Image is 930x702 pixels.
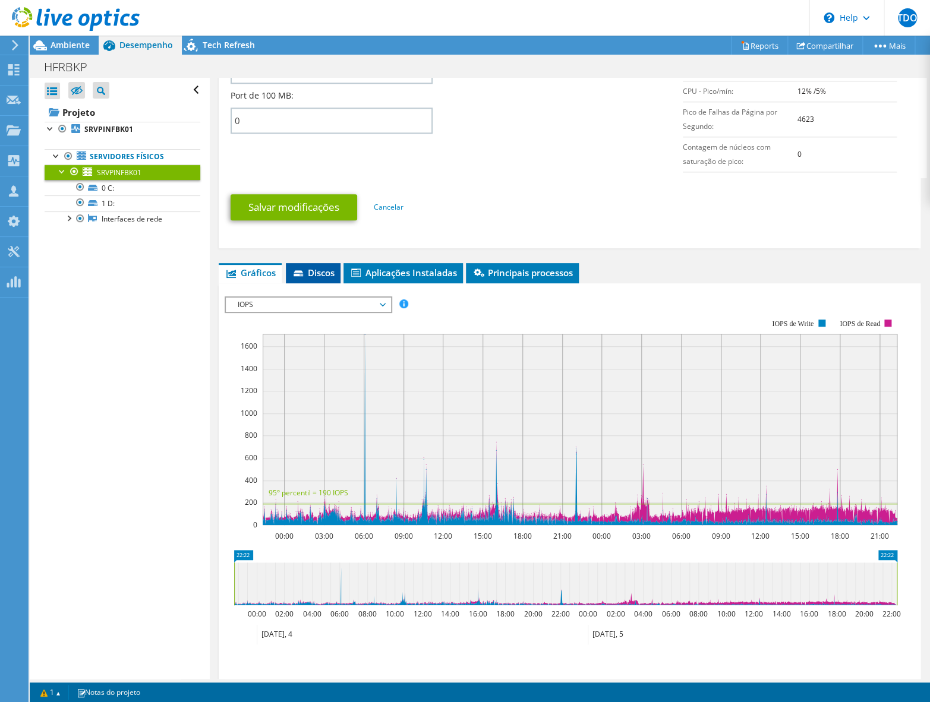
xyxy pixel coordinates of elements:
[855,609,874,619] text: 20:00
[45,195,200,211] a: 1 D:
[245,475,257,485] text: 400
[683,102,797,137] td: Pico de Falhas da Página por Segundo:
[386,609,404,619] text: 10:00
[292,267,335,279] span: Discos
[634,609,652,619] text: 04:00
[269,488,348,498] text: 95° percentil = 190 IOPS
[553,531,572,541] text: 21:00
[355,531,373,541] text: 06:00
[745,609,763,619] text: 12:00
[330,609,349,619] text: 06:00
[248,609,266,619] text: 00:00
[751,531,770,541] text: 12:00
[579,609,597,619] text: 00:00
[731,36,788,55] a: Reports
[882,609,901,619] text: 22:00
[45,103,200,122] a: Projeto
[871,531,889,541] text: 21:00
[245,497,257,507] text: 200
[772,320,814,328] text: IOPS de Write
[434,531,452,541] text: 12:00
[303,609,321,619] text: 04:00
[45,165,200,180] a: SRVPINFBK01
[607,609,625,619] text: 02:00
[898,8,917,27] span: JTDOJ
[84,124,133,134] b: SRVPINFBK01
[97,167,141,178] span: SRVPINFBK01
[683,137,797,172] td: Contagem de núcleos com saturação de pico:
[689,609,708,619] text: 08:00
[496,609,515,619] text: 18:00
[275,531,294,541] text: 00:00
[797,86,825,96] b: 12% /5%
[773,609,791,619] text: 14:00
[45,180,200,195] a: 0 C:
[245,430,257,440] text: 800
[45,211,200,227] a: Interfaces de rede
[231,194,357,220] a: Salvar modificações
[68,685,149,700] a: Notas do projeto
[275,609,294,619] text: 02:00
[632,531,651,541] text: 03:00
[232,298,384,312] span: IOPS
[800,609,818,619] text: 16:00
[203,39,255,50] span: Tech Refresh
[441,609,459,619] text: 14:00
[787,36,863,55] a: Compartilhar
[524,609,543,619] text: 20:00
[231,90,294,102] label: Port de 100 MB:
[358,609,377,619] text: 08:00
[315,531,333,541] text: 03:00
[824,12,834,23] svg: \n
[797,149,801,159] b: 0
[662,609,680,619] text: 06:00
[253,520,257,530] text: 0
[32,685,69,700] a: 1
[349,267,457,279] span: Aplicações Instaladas
[241,408,257,418] text: 1000
[791,531,809,541] text: 15:00
[241,385,257,396] text: 1200
[225,267,276,279] span: Gráficos
[51,39,90,50] span: Ambiente
[45,149,200,165] a: Servidores físicos
[828,609,846,619] text: 18:00
[797,114,814,124] b: 4623
[395,531,413,541] text: 09:00
[119,39,173,50] span: Desempenho
[513,531,532,541] text: 18:00
[241,341,257,351] text: 1600
[39,61,106,74] h1: HFRBKP
[712,531,730,541] text: 09:00
[45,122,200,137] a: SRVPINFBK01
[551,609,570,619] text: 22:00
[245,453,257,463] text: 600
[374,202,403,212] a: Cancelar
[469,609,487,619] text: 16:00
[683,81,797,102] td: CPU - Pico/mín:
[414,609,432,619] text: 12:00
[672,531,691,541] text: 06:00
[862,36,915,55] a: Mais
[474,531,492,541] text: 15:00
[592,531,611,541] text: 00:00
[717,609,736,619] text: 10:00
[840,320,880,328] text: IOPS de Read
[472,267,573,279] span: Principais processos
[241,363,257,374] text: 1400
[831,531,849,541] text: 18:00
